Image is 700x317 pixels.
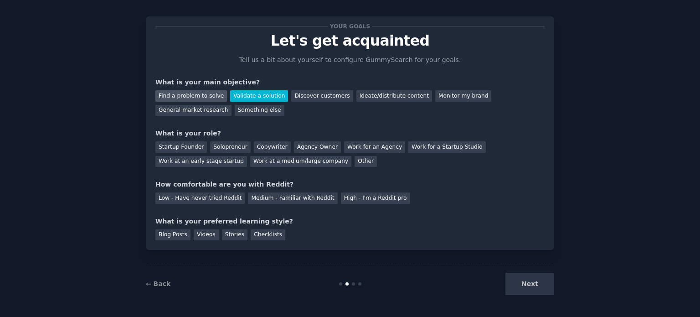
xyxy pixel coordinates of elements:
div: How comfortable are you with Reddit? [155,180,545,189]
div: Stories [222,229,247,241]
div: Work at an early stage startup [155,156,247,167]
div: Startup Founder [155,141,207,153]
div: Find a problem to solve [155,90,227,102]
div: Validate a solution [230,90,288,102]
div: Discover customers [291,90,353,102]
div: High - I'm a Reddit pro [341,192,410,204]
div: Ideate/distribute content [356,90,432,102]
div: Copywriter [254,141,291,153]
div: Other [355,156,377,167]
div: General market research [155,105,232,116]
div: Low - Have never tried Reddit [155,192,245,204]
div: Videos [194,229,219,241]
div: What is your role? [155,129,545,138]
p: Let's get acquainted [155,33,545,49]
p: Tell us a bit about yourself to configure GummySearch for your goals. [235,55,465,65]
div: Work for an Agency [344,141,405,153]
div: What is your preferred learning style? [155,217,545,226]
span: Your goals [328,21,372,31]
div: Monitor my brand [435,90,491,102]
div: What is your main objective? [155,78,545,87]
div: Work at a medium/large company [250,156,351,167]
div: Blog Posts [155,229,190,241]
div: Work for a Startup Studio [408,141,485,153]
a: ← Back [146,280,170,287]
div: Medium - Familiar with Reddit [248,192,337,204]
div: Checklists [251,229,285,241]
div: Solopreneur [210,141,250,153]
div: Something else [235,105,284,116]
div: Agency Owner [294,141,341,153]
